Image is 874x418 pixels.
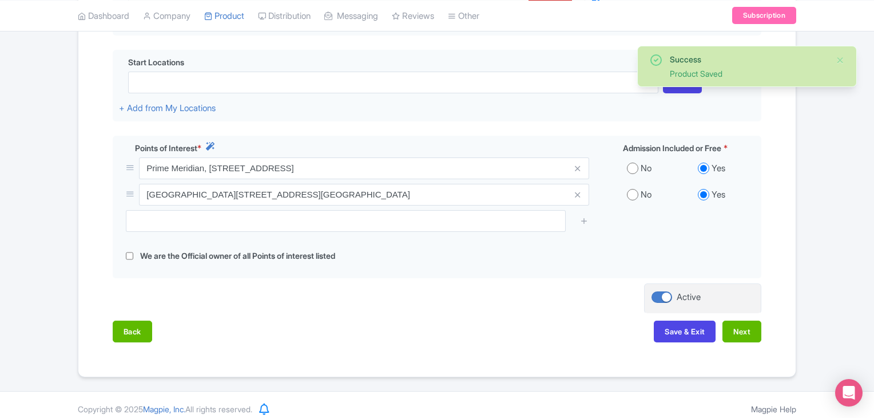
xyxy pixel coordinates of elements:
button: Next [722,321,761,342]
label: Yes [712,162,725,175]
div: Copyright © 2025 All rights reserved. [71,403,259,415]
label: Yes [712,188,725,202]
label: No [641,162,651,175]
button: Close [836,53,845,67]
span: Start Locations [128,56,184,68]
label: No [641,188,651,202]
span: Admission Included or Free [623,142,721,154]
a: Magpie Help [751,404,796,414]
button: Back [113,321,152,342]
div: Open Intercom Messenger [835,379,863,407]
div: Product Saved [670,68,827,80]
div: Success [670,53,827,65]
button: Save & Exit [654,321,716,342]
a: + Add from My Locations [119,102,216,113]
span: Magpie, Inc. [143,404,185,414]
a: Subscription [732,7,796,24]
span: Points of Interest [135,142,197,154]
label: We are the Official owner of all Points of interest listed [140,250,335,263]
div: Active [677,291,701,304]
